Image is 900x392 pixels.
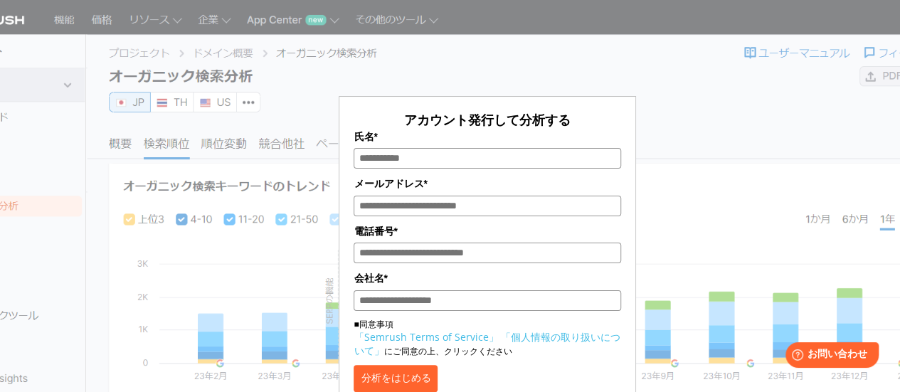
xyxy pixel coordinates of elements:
[354,330,498,344] a: 「Semrush Terms of Service」
[354,365,438,392] button: 分析をはじめる
[354,318,620,358] p: ■同意事項 にご同意の上、クリックください
[354,223,620,239] label: 電話番号*
[404,111,571,128] span: アカウント発行して分析する
[773,337,884,376] iframe: Help widget launcher
[354,330,620,357] a: 「個人情報の取り扱いについて」
[354,176,620,191] label: メールアドレス*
